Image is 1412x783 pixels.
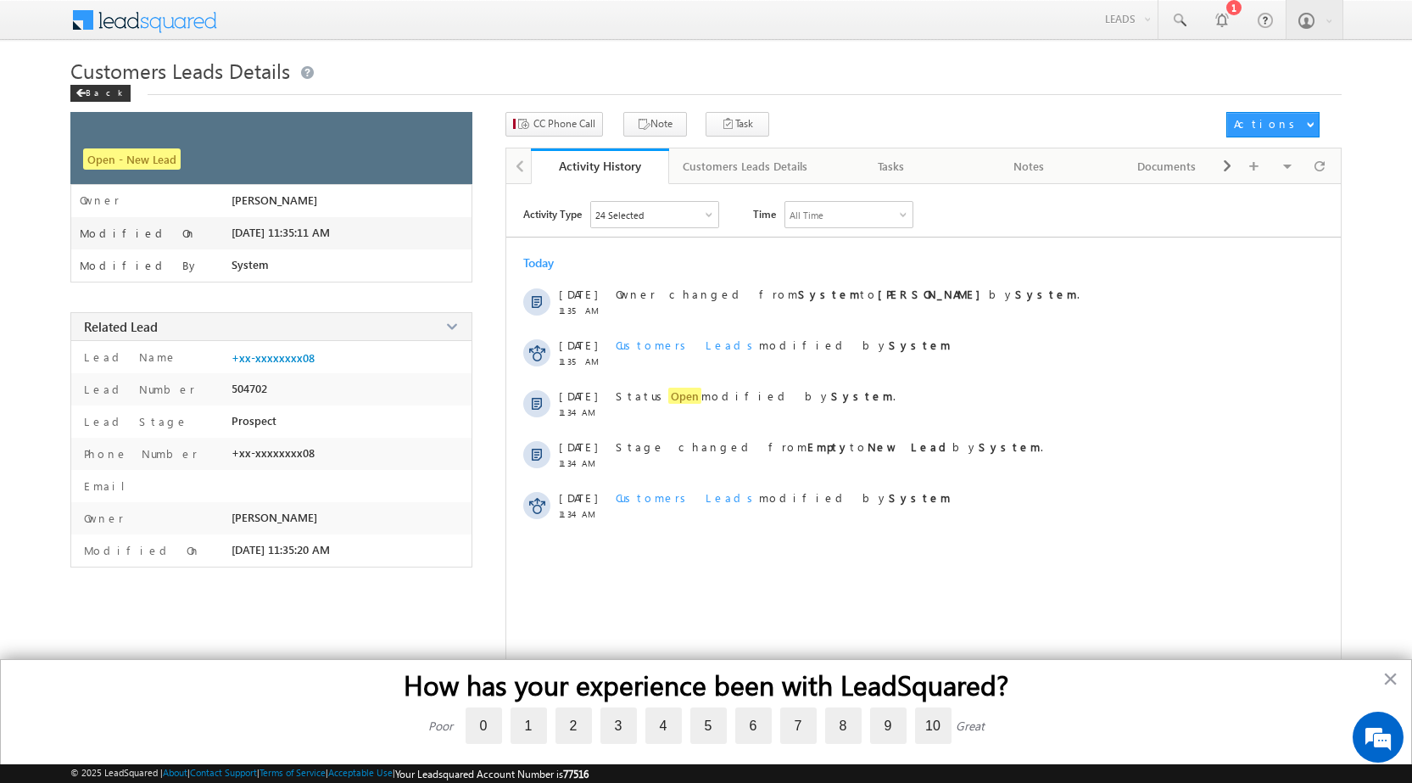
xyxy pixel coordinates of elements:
span: modified by [616,338,951,352]
span: Time [753,201,776,227]
label: 1 [511,707,547,744]
span: Customers Leads [616,490,759,505]
div: 24 Selected [595,210,644,221]
strong: New Lead [868,439,952,454]
span: Open - New Lead [83,148,181,170]
span: 11:34 AM [559,509,610,519]
a: Terms of Service [260,767,326,778]
div: Today [523,254,578,271]
button: Close [1382,665,1398,692]
label: 8 [825,707,862,744]
label: 0 [466,707,502,744]
div: Documents [1112,156,1221,176]
label: Lead Stage [80,414,188,428]
span: Prospect [232,414,276,428]
div: Great [956,718,985,734]
span: Customers Leads Details [70,57,290,84]
strong: System [798,287,860,301]
span: [PERSON_NAME] [232,511,317,524]
div: All Time [790,210,823,221]
span: [PERSON_NAME] [232,193,317,207]
span: modified by [616,490,951,505]
span: 11:35 AM [559,356,610,366]
span: [DATE] [559,490,597,505]
span: Status modified by . [616,389,896,403]
a: Acceptable Use [328,767,393,778]
label: 2 [555,707,592,744]
span: 11:34 AM [559,407,610,417]
span: +xx-xxxxxxxx08 [232,446,315,460]
span: [DATE] [559,389,597,403]
span: Customers Leads [616,338,759,352]
label: 9 [870,707,907,744]
div: Owner Changed,Status Changed,Stage Changed,Source Changed,Notes & 19 more.. [591,202,718,227]
span: System [232,258,269,271]
span: [DATE] [559,338,597,352]
span: Related Lead [84,318,158,335]
span: [DATE] [559,287,597,301]
label: Owner [80,511,124,525]
label: 6 [735,707,772,744]
strong: [PERSON_NAME] [878,287,989,301]
div: Notes [974,156,1084,176]
label: Modified By [80,259,199,272]
span: Stage changed from to by . [616,439,1043,454]
a: About [163,767,187,778]
label: 4 [645,707,682,744]
label: 7 [780,707,817,744]
span: 11:34 AM [559,458,610,468]
label: Modified On [80,227,197,240]
div: Customers Leads Details [683,156,807,176]
label: 3 [600,707,637,744]
strong: System [889,490,951,505]
span: [DATE] 11:35:11 AM [232,226,330,239]
span: +xx-xxxxxxxx08 [232,351,315,365]
h2: How has your experience been with LeadSquared? [35,668,1377,701]
label: 5 [690,707,727,744]
label: Lead Number [80,382,195,396]
a: Contact Support [190,767,257,778]
span: Activity Type [523,201,582,227]
div: Poor [428,718,453,734]
span: Owner changed from to by . [616,287,1080,301]
strong: Empty [807,439,850,454]
label: 10 [915,707,952,744]
div: Back [70,85,131,102]
strong: System [979,439,1041,454]
span: Your Leadsquared Account Number is [395,768,589,780]
span: Open [668,388,701,404]
span: CC Phone Call [533,116,595,131]
button: Task [706,112,769,137]
label: Email [80,478,138,493]
strong: System [831,389,893,403]
label: Modified On [80,543,201,557]
strong: System [889,338,951,352]
label: Lead Name [80,350,177,364]
span: 77516 [563,768,589,780]
span: 504702 [232,382,267,395]
span: [DATE] [559,439,597,454]
div: Activity History [544,158,656,174]
div: Tasks [836,156,946,176]
button: Note [623,112,687,137]
span: 11:35 AM [559,305,610,316]
span: [DATE] 11:35:20 AM [232,543,330,556]
label: Phone Number [80,446,198,461]
span: © 2025 LeadSquared | | | | | [70,767,589,780]
div: Actions [1234,116,1301,131]
strong: System [1015,287,1077,301]
label: Owner [80,193,120,207]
